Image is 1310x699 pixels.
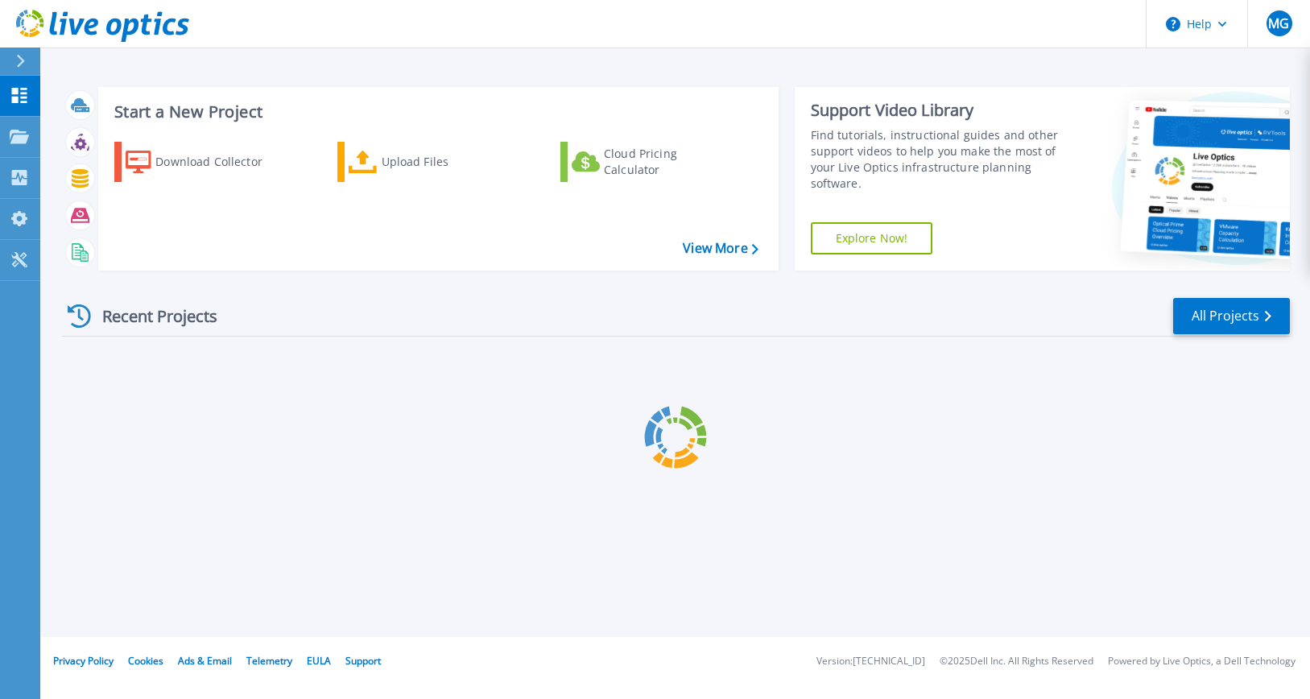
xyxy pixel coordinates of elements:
div: Cloud Pricing Calculator [604,146,733,178]
div: Recent Projects [62,296,239,336]
div: Upload Files [382,146,510,178]
li: Powered by Live Optics, a Dell Technology [1108,656,1296,667]
a: Support [345,654,381,668]
a: Cookies [128,654,163,668]
a: View More [683,241,758,256]
a: EULA [307,654,331,668]
li: © 2025 Dell Inc. All Rights Reserved [940,656,1093,667]
a: Upload Files [337,142,517,182]
a: Privacy Policy [53,654,114,668]
div: Support Video Library [811,100,1060,121]
a: Download Collector [114,142,294,182]
a: All Projects [1173,298,1290,334]
span: MG [1268,17,1289,30]
a: Explore Now! [811,222,933,254]
a: Telemetry [246,654,292,668]
div: Find tutorials, instructional guides and other support videos to help you make the most of your L... [811,127,1060,192]
h3: Start a New Project [114,103,758,121]
li: Version: [TECHNICAL_ID] [816,656,925,667]
div: Download Collector [155,146,284,178]
a: Ads & Email [178,654,232,668]
a: Cloud Pricing Calculator [560,142,740,182]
